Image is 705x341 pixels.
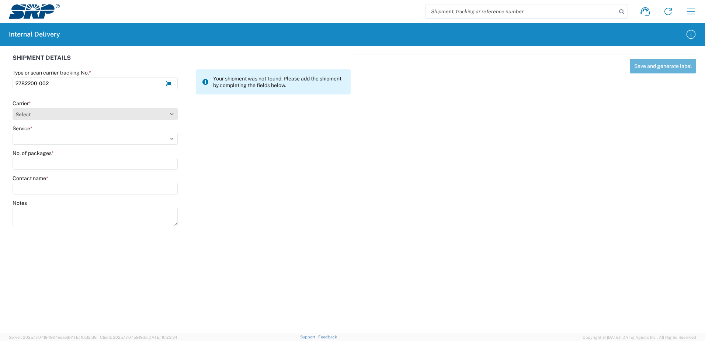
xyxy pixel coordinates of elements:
a: Support [300,335,319,339]
span: Copyright © [DATE]-[DATE] Agistix Inc., All Rights Reserved [583,334,696,341]
div: SHIPMENT DETAILS [13,55,351,69]
span: Client: 2025.17.0-159f9de [100,335,177,340]
label: Service [13,125,32,132]
span: Your shipment was not found. Please add the shipment by completing the fields below. [213,75,345,89]
label: Contact name [13,175,48,182]
label: Carrier [13,100,31,107]
a: Feedback [318,335,337,339]
h2: Internal Delivery [9,30,60,39]
label: Type or scan carrier tracking No. [13,69,91,76]
input: Shipment, tracking or reference number [426,4,617,18]
span: [DATE] 10:32:38 [67,335,97,340]
label: Notes [13,200,27,206]
span: [DATE] 10:23:34 [147,335,177,340]
span: Server: 2025.17.0-1194904eeae [9,335,97,340]
label: No. of packages [13,150,54,156]
img: srp [9,4,60,19]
